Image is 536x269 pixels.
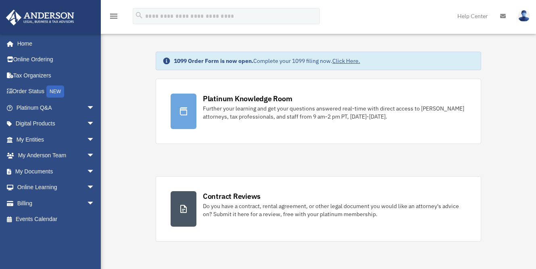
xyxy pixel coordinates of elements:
[109,14,119,21] a: menu
[6,131,107,148] a: My Entitiesarrow_drop_down
[203,104,466,121] div: Further your learning and get your questions answered real-time with direct access to [PERSON_NAM...
[174,57,253,65] strong: 1099 Order Form is now open.
[87,179,103,196] span: arrow_drop_down
[6,116,107,132] a: Digital Productsarrow_drop_down
[156,176,481,242] a: Contract Reviews Do you have a contract, rental agreement, or other legal document you would like...
[156,79,481,144] a: Platinum Knowledge Room Further your learning and get your questions answered real-time with dire...
[87,116,103,132] span: arrow_drop_down
[135,11,144,20] i: search
[46,85,64,98] div: NEW
[6,35,103,52] a: Home
[203,94,292,104] div: Platinum Knowledge Room
[203,202,466,218] div: Do you have a contract, rental agreement, or other legal document you would like an attorney's ad...
[518,10,530,22] img: User Pic
[6,163,107,179] a: My Documentsarrow_drop_down
[332,57,360,65] a: Click Here.
[87,100,103,116] span: arrow_drop_down
[87,131,103,148] span: arrow_drop_down
[6,179,107,196] a: Online Learningarrow_drop_down
[6,211,107,227] a: Events Calendar
[87,195,103,212] span: arrow_drop_down
[6,195,107,211] a: Billingarrow_drop_down
[109,11,119,21] i: menu
[6,83,107,100] a: Order StatusNEW
[87,163,103,180] span: arrow_drop_down
[4,10,77,25] img: Anderson Advisors Platinum Portal
[87,148,103,164] span: arrow_drop_down
[6,148,107,164] a: My Anderson Teamarrow_drop_down
[6,100,107,116] a: Platinum Q&Aarrow_drop_down
[174,57,360,65] div: Complete your 1099 filing now.
[203,191,261,201] div: Contract Reviews
[6,67,107,83] a: Tax Organizers
[6,52,107,68] a: Online Ordering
